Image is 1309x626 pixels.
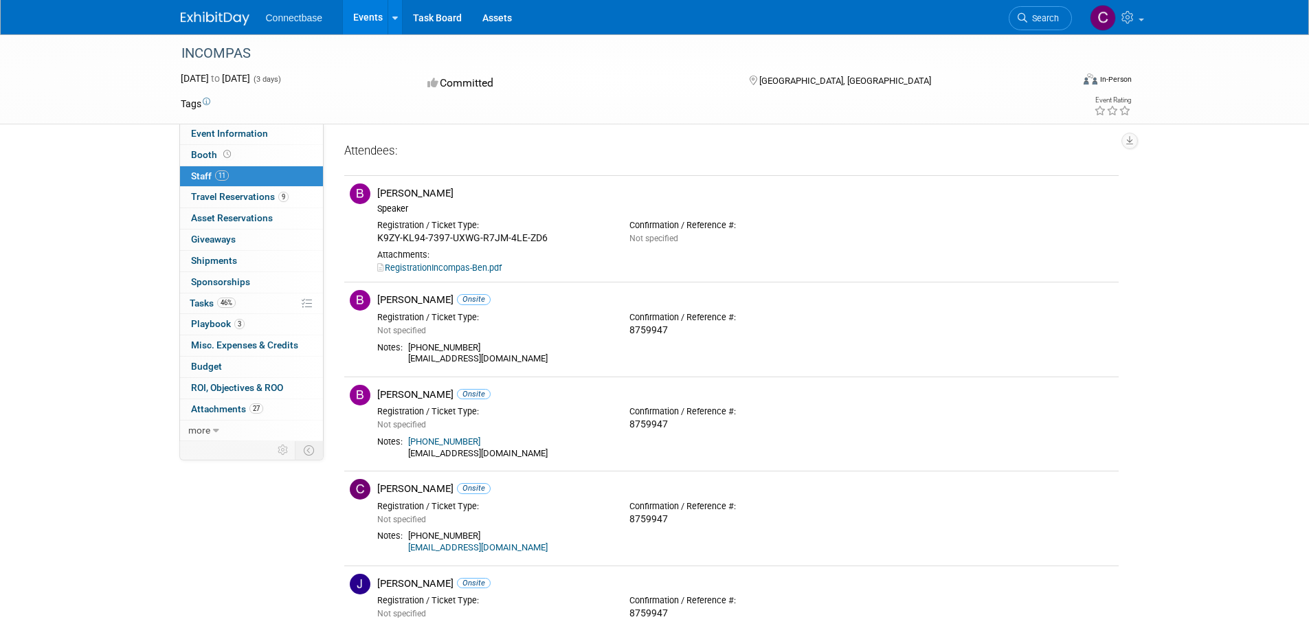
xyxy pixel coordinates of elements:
[191,234,236,245] span: Giveaways
[629,418,861,431] div: 8759947
[629,324,861,337] div: 8759947
[377,342,403,353] div: Notes:
[457,483,491,493] span: Onsite
[1099,74,1132,85] div: In-Person
[249,403,263,414] span: 27
[295,441,323,459] td: Toggle Event Tabs
[191,403,263,414] span: Attachments
[181,97,210,111] td: Tags
[278,192,289,202] span: 9
[377,420,426,429] span: Not specified
[350,183,370,204] img: B.jpg
[221,149,234,159] span: Booth not reserved yet
[377,609,426,618] span: Not specified
[1090,5,1116,31] img: Carmine Caporelli
[1084,74,1097,85] img: Format-Inperson.png
[177,41,1051,66] div: INCOMPAS
[180,208,323,229] a: Asset Reservations
[234,319,245,329] span: 3
[377,293,1113,306] div: [PERSON_NAME]
[408,436,480,447] a: [PHONE_NUMBER]
[266,12,323,23] span: Connectbase
[252,75,281,84] span: (3 days)
[629,607,861,620] div: 8759947
[377,262,502,273] a: RegistrationIncompas-Ben.pdf
[350,385,370,405] img: B.jpg
[377,530,403,541] div: Notes:
[271,441,295,459] td: Personalize Event Tab Strip
[180,145,323,166] a: Booth
[180,335,323,356] a: Misc. Expenses & Credits
[629,220,861,231] div: Confirmation / Reference #:
[191,128,268,139] span: Event Information
[1009,6,1072,30] a: Search
[191,382,283,393] span: ROI, Objectives & ROO
[629,501,861,512] div: Confirmation / Reference #:
[180,357,323,377] a: Budget
[377,249,1113,260] div: Attachments:
[377,220,609,231] div: Registration / Ticket Type:
[377,595,609,606] div: Registration / Ticket Type:
[629,312,861,323] div: Confirmation / Reference #:
[180,230,323,250] a: Giveaways
[350,574,370,594] img: J.jpg
[191,149,234,160] span: Booth
[377,388,1113,401] div: [PERSON_NAME]
[180,421,323,441] a: more
[377,406,609,417] div: Registration / Ticket Type:
[377,203,1113,214] div: Speaker
[350,479,370,500] img: C.jpg
[188,425,210,436] span: more
[377,312,609,323] div: Registration / Ticket Type:
[181,12,249,25] img: ExhibitDay
[629,595,861,606] div: Confirmation / Reference #:
[377,232,609,245] div: K9ZY-KL94-7397-UXWG-R7JM-4LE-ZD6
[344,143,1119,161] div: Attendees:
[191,276,250,287] span: Sponsorships
[377,436,403,447] div: Notes:
[180,251,323,271] a: Shipments
[215,170,229,181] span: 11
[629,234,678,243] span: Not specified
[191,318,245,329] span: Playbook
[377,501,609,512] div: Registration / Ticket Type:
[180,399,323,420] a: Attachments27
[408,342,1113,365] div: [PHONE_NUMBER] [EMAIL_ADDRESS][DOMAIN_NAME]
[377,482,1113,495] div: [PERSON_NAME]
[180,314,323,335] a: Playbook3
[209,73,222,84] span: to
[190,298,236,309] span: Tasks
[350,290,370,311] img: B.jpg
[191,339,298,350] span: Misc. Expenses & Credits
[629,513,861,526] div: 8759947
[191,361,222,372] span: Budget
[180,272,323,293] a: Sponsorships
[457,389,491,399] span: Onsite
[191,191,289,202] span: Travel Reservations
[759,76,931,86] span: [GEOGRAPHIC_DATA], [GEOGRAPHIC_DATA]
[217,298,236,308] span: 46%
[457,578,491,588] span: Onsite
[180,293,323,314] a: Tasks46%
[377,187,1113,200] div: [PERSON_NAME]
[180,166,323,187] a: Staff11
[1094,97,1131,104] div: Event Rating
[180,378,323,399] a: ROI, Objectives & ROO
[191,170,229,181] span: Staff
[408,436,1113,459] div: [EMAIL_ADDRESS][DOMAIN_NAME]
[408,530,1113,553] div: [PHONE_NUMBER]
[191,212,273,223] span: Asset Reservations
[377,577,1113,590] div: [PERSON_NAME]
[457,294,491,304] span: Onsite
[191,255,237,266] span: Shipments
[181,73,250,84] span: [DATE] [DATE]
[408,542,548,552] a: [EMAIL_ADDRESS][DOMAIN_NAME]
[991,71,1132,92] div: Event Format
[629,406,861,417] div: Confirmation / Reference #:
[180,124,323,144] a: Event Information
[423,71,727,96] div: Committed
[377,326,426,335] span: Not specified
[377,515,426,524] span: Not specified
[180,187,323,208] a: Travel Reservations9
[1027,13,1059,23] span: Search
